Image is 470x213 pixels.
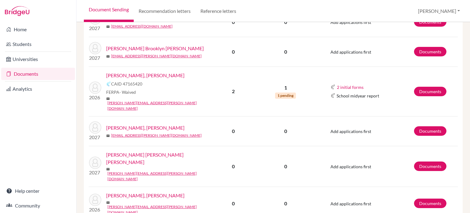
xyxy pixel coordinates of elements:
[414,47,446,56] a: Documents
[414,199,446,208] a: Documents
[232,200,235,206] b: 0
[89,157,101,169] img: Motta, Maria Luiza Nori Motta
[107,100,215,111] a: [PERSON_NAME][EMAIL_ADDRESS][PERSON_NAME][DOMAIN_NAME]
[337,93,379,99] span: School midyear report
[111,81,142,87] span: CAID 47165420
[232,88,235,94] b: 2
[89,42,101,54] img: Mason, Chase Brooklyn Munson
[89,82,101,94] img: Mendes, Pedro Rocha Guerra
[232,128,235,134] b: 0
[256,163,315,170] p: 0
[1,53,75,65] a: Universities
[1,200,75,212] a: Community
[89,25,101,32] p: 2027
[106,89,136,95] span: FERPA
[414,17,446,27] a: Documents
[275,93,296,99] span: 1 pending
[330,49,371,55] span: Add applications first
[330,85,335,89] img: Common App logo
[1,185,75,197] a: Help center
[106,25,110,29] span: mail
[106,45,204,52] a: [PERSON_NAME] Brooklyn [PERSON_NAME]
[89,169,101,176] p: 2027
[330,164,371,169] span: Add applications first
[414,126,446,136] a: Documents
[330,93,335,98] img: Common App logo
[106,201,110,204] span: mail
[89,54,101,62] p: 2027
[89,121,101,134] img: Monteiro, Nina Garcia
[89,194,101,206] img: Neto, Abílio Pinto Gontijo
[337,84,364,91] button: 2 initial forms
[119,89,136,95] span: - Waived
[232,163,235,169] b: 0
[106,97,110,101] span: mail
[256,84,315,91] p: 1
[414,162,446,171] a: Documents
[106,151,215,166] a: [PERSON_NAME] [PERSON_NAME] [PERSON_NAME]
[111,133,202,138] a: [EMAIL_ADDRESS][PERSON_NAME][DOMAIN_NAME]
[232,19,235,25] b: 0
[256,200,315,207] p: 0
[330,20,371,25] span: Add applications first
[106,192,185,199] a: [PERSON_NAME], [PERSON_NAME]
[1,38,75,50] a: Students
[107,171,215,182] a: [PERSON_NAME][EMAIL_ADDRESS][PERSON_NAME][DOMAIN_NAME]
[106,134,110,138] span: mail
[256,18,315,26] p: 0
[106,55,110,58] span: mail
[1,68,75,80] a: Documents
[5,6,29,16] img: Bridge-U
[1,23,75,36] a: Home
[111,53,202,59] a: [EMAIL_ADDRESS][PERSON_NAME][DOMAIN_NAME]
[111,24,173,29] a: [EMAIL_ADDRESS][DOMAIN_NAME]
[89,134,101,141] p: 2027
[256,127,315,135] p: 0
[414,87,446,96] a: Documents
[106,82,111,86] img: Common App logo
[415,5,463,17] button: [PERSON_NAME]
[1,83,75,95] a: Analytics
[106,72,185,79] a: [PERSON_NAME], [PERSON_NAME]
[256,48,315,55] p: 0
[330,201,371,206] span: Add applications first
[330,129,371,134] span: Add applications first
[232,49,235,55] b: 0
[106,124,185,131] a: [PERSON_NAME], [PERSON_NAME]
[89,94,101,101] p: 2026
[106,167,110,171] span: mail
